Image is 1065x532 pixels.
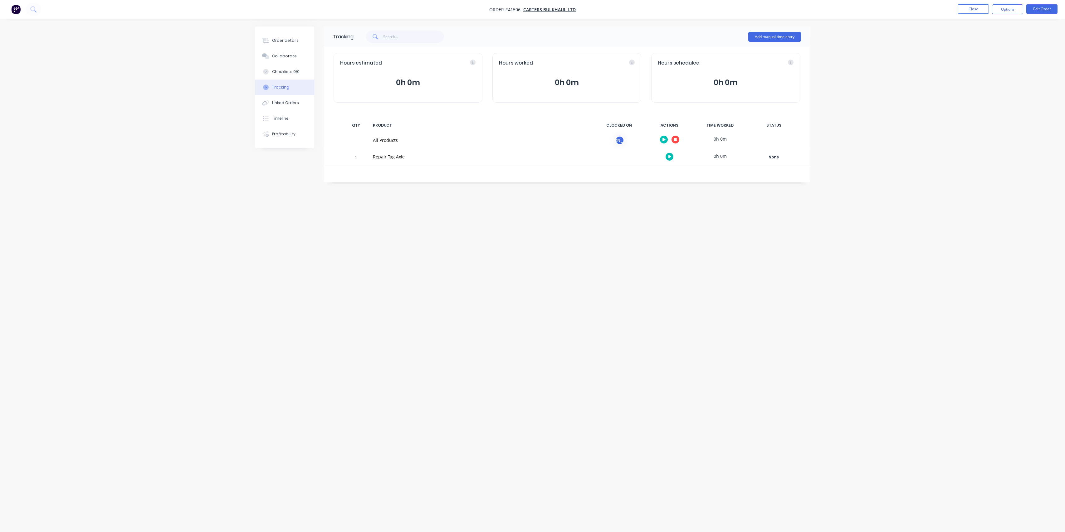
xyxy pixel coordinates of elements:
[523,7,576,12] a: Carters Bulkhaul Ltd
[272,53,297,59] div: Collaborate
[1026,4,1058,14] button: Edit Order
[658,60,700,67] span: Hours scheduled
[255,95,314,111] button: Linked Orders
[333,33,354,41] div: Tracking
[369,119,592,132] div: PRODUCT
[272,69,300,75] div: Checklists 0/0
[340,77,476,89] button: 0h 0m
[992,4,1023,14] button: Options
[499,60,533,67] span: Hours worked
[373,153,588,160] div: Repair Tag Axle
[255,64,314,80] button: Checklists 0/0
[347,119,365,132] div: QTY
[615,136,624,145] div: [PERSON_NAME]
[1044,511,1059,526] iframe: Intercom live chat
[697,119,744,132] div: TIME WORKED
[646,119,693,132] div: ACTIONS
[272,100,299,106] div: Linked Orders
[697,149,744,163] div: 0h 0m
[658,77,794,89] button: 0h 0m
[499,77,635,89] button: 0h 0m
[383,31,444,43] input: Search...
[255,80,314,95] button: Tracking
[272,116,289,121] div: Timeline
[748,32,801,42] button: Add manual time entry
[255,111,314,126] button: Timeline
[255,48,314,64] button: Collaborate
[11,5,21,14] img: Factory
[697,132,744,146] div: 0h 0m
[340,60,382,67] span: Hours estimated
[272,131,296,137] div: Profitability
[747,119,800,132] div: STATUS
[255,126,314,142] button: Profitability
[373,137,588,143] div: All Products
[489,7,523,12] span: Order #41506 -
[958,4,989,14] button: Close
[751,153,796,161] div: None
[596,119,642,132] div: CLOCKED ON
[347,150,365,165] div: 1
[272,38,299,43] div: Order details
[255,33,314,48] button: Order details
[272,85,289,90] div: Tracking
[751,153,797,162] button: None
